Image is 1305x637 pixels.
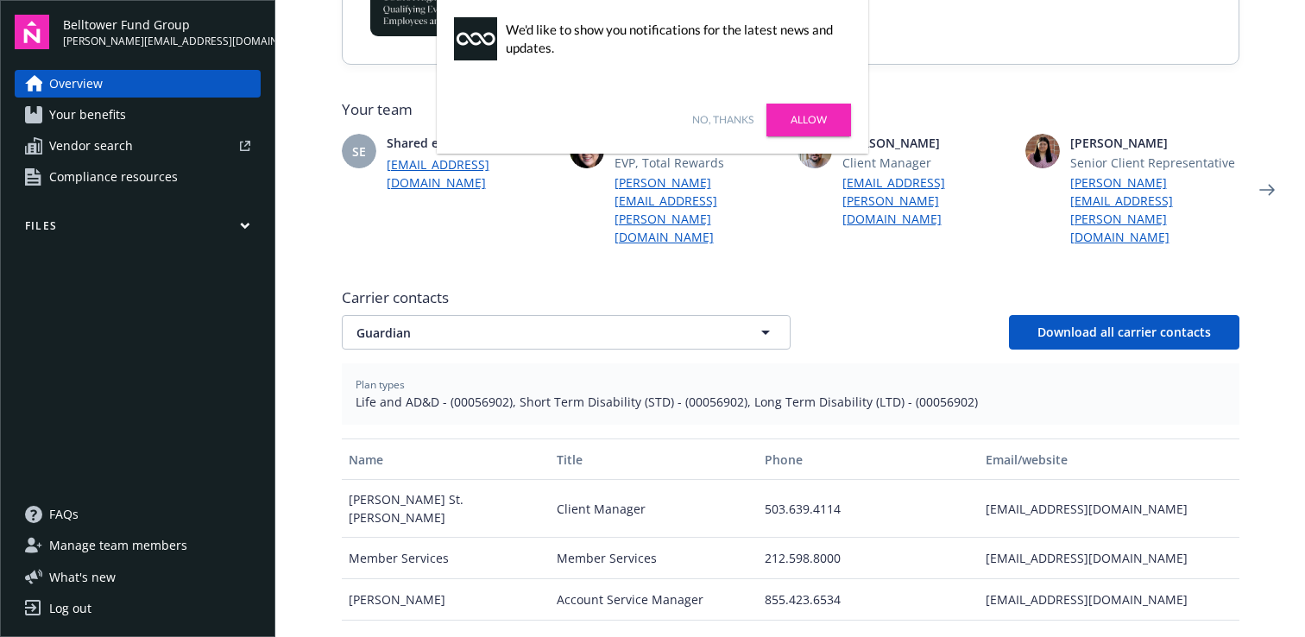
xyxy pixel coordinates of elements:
[342,579,550,621] div: [PERSON_NAME]
[550,579,758,621] div: Account Service Manager
[387,155,556,192] a: [EMAIL_ADDRESS][DOMAIN_NAME]
[766,104,851,136] a: Allow
[692,112,753,128] a: No, thanks
[1253,176,1281,204] a: Next
[615,154,784,172] span: EVP, Total Rewards
[15,101,261,129] a: Your benefits
[979,538,1239,579] div: [EMAIL_ADDRESS][DOMAIN_NAME]
[15,15,49,49] img: navigator-logo.svg
[1009,315,1239,350] button: Download all carrier contacts
[352,142,366,161] span: SE
[15,218,261,240] button: Files
[1070,154,1239,172] span: Senior Client Representative
[1025,134,1060,168] img: photo
[63,15,261,49] button: Belltower Fund Group[PERSON_NAME][EMAIL_ADDRESS][DOMAIN_NAME]
[49,132,133,160] span: Vendor search
[615,173,784,246] a: [PERSON_NAME][EMAIL_ADDRESS][PERSON_NAME][DOMAIN_NAME]
[49,595,91,622] div: Log out
[986,451,1232,469] div: Email/website
[15,163,261,191] a: Compliance resources
[765,451,972,469] div: Phone
[356,393,1226,411] span: Life and AD&D - (00056902), Short Term Disability (STD) - (00056902), Long Term Disability (LTD) ...
[49,568,116,586] span: What ' s new
[49,101,126,129] span: Your benefits
[758,438,979,480] button: Phone
[342,538,550,579] div: Member Services
[758,579,979,621] div: 855.423.6534
[15,568,143,586] button: What's new
[49,70,103,98] span: Overview
[506,21,842,57] div: We'd like to show you notifications for the latest news and updates.
[356,377,1226,393] span: Plan types
[1070,173,1239,246] a: [PERSON_NAME][EMAIL_ADDRESS][PERSON_NAME][DOMAIN_NAME]
[342,438,550,480] button: Name
[342,315,791,350] button: Guardian
[356,324,716,342] span: Guardian
[342,287,1239,308] span: Carrier contacts
[15,70,261,98] a: Overview
[557,451,751,469] div: Title
[342,99,1239,120] span: Your team
[15,532,261,559] a: Manage team members
[49,501,79,528] span: FAQs
[342,480,550,538] div: [PERSON_NAME] St. [PERSON_NAME]
[550,480,758,538] div: Client Manager
[49,163,178,191] span: Compliance resources
[15,501,261,528] a: FAQs
[63,34,261,49] span: [PERSON_NAME][EMAIL_ADDRESS][DOMAIN_NAME]
[842,154,1012,172] span: Client Manager
[758,538,979,579] div: 212.598.8000
[49,532,187,559] span: Manage team members
[349,451,543,469] div: Name
[15,132,261,160] a: Vendor search
[550,438,758,480] button: Title
[979,579,1239,621] div: [EMAIL_ADDRESS][DOMAIN_NAME]
[550,538,758,579] div: Member Services
[1070,134,1239,152] span: [PERSON_NAME]
[1037,324,1211,340] span: Download all carrier contacts
[387,134,556,152] span: Shared email
[842,134,1012,152] span: [PERSON_NAME]
[979,480,1239,538] div: [EMAIL_ADDRESS][DOMAIN_NAME]
[842,173,1012,228] a: [EMAIL_ADDRESS][PERSON_NAME][DOMAIN_NAME]
[63,16,261,34] span: Belltower Fund Group
[979,438,1239,480] button: Email/website
[758,480,979,538] div: 503.639.4114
